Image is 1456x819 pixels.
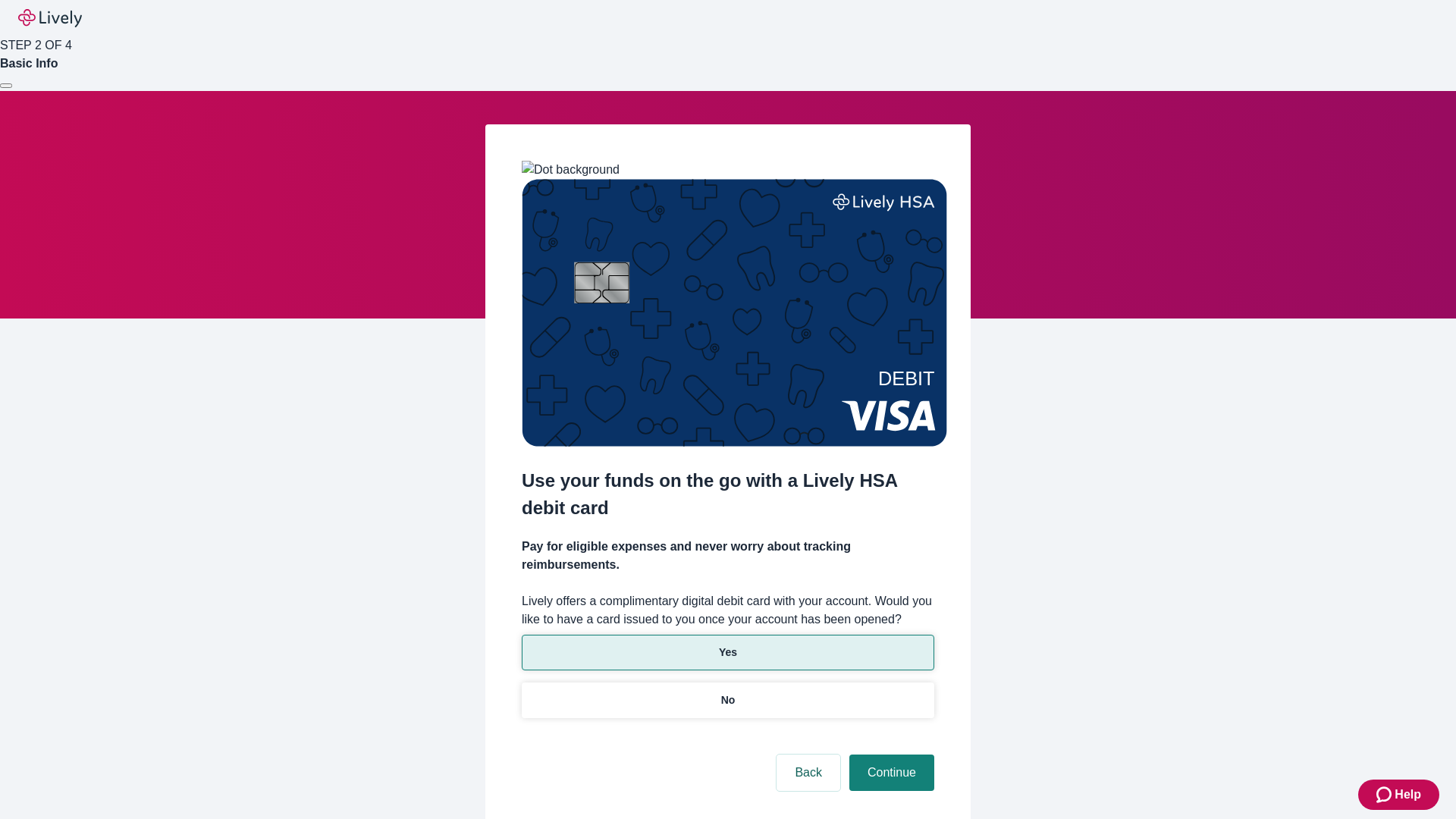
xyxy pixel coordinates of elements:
[849,755,934,791] button: Continue
[777,755,840,791] button: Back
[719,645,737,661] p: Yes
[522,538,934,574] h4: Pay for eligible expenses and never worry about tracking reimbursements.
[522,179,947,447] img: Debit card
[522,161,620,179] img: Dot background
[721,692,736,708] p: No
[522,682,934,718] button: No
[18,9,82,27] img: Lively
[522,635,934,670] button: Yes
[1358,780,1439,810] button: Zendesk support iconHelp
[1376,786,1395,804] svg: Zendesk support icon
[1395,786,1421,804] span: Help
[522,467,934,522] h2: Use your funds on the go with a Lively HSA debit card
[522,592,934,629] label: Lively offers a complimentary digital debit card with your account. Would you like to have a card...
